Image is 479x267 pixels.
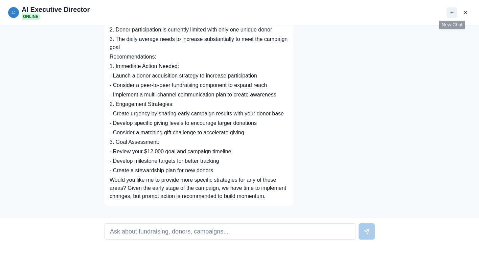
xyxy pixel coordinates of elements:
button: Send message [359,223,375,240]
p: 3. Goal Assessment: [110,138,288,146]
button: New chat [447,7,457,18]
h2: AI Executive Director [22,5,90,14]
p: Would you like me to provide more specific strategies for any of these areas? Given the early sta... [110,176,288,200]
p: Recommendations: [110,53,288,61]
p: - Develop milestone targets for better tracking [110,157,288,165]
svg: avatar [12,10,16,15]
p: 2. Donor participation is currently limited with only one unique donor [110,26,288,34]
p: - Review your $12,000 goal and campaign timeline [110,148,288,156]
input: Ask about fundraising, donors, campaigns... [104,223,356,240]
p: 3. The daily average needs to increase substantially to meet the campaign goal [110,35,288,51]
p: - Consider a matching gift challenge to accelerate giving [110,129,288,137]
p: 2. Engagement Strategies: [110,100,288,108]
p: - Consider a peer-to-peer fundraising component to expand reach [110,81,288,89]
span: Online [22,14,40,20]
p: - Create a stewardship plan for new donors [110,166,288,175]
p: - Implement a multi-channel communication plan to create awareness [110,91,288,99]
p: - Develop specific giving levels to encourage larger donations [110,119,288,127]
p: - Create urgency by sharing early campaign results with your donor base [110,110,288,118]
p: - Launch a donor acquisition strategy to increase participation [110,72,288,80]
button: Close fullscreen [460,7,471,18]
p: 1. Immediate Action Needed: [110,62,288,70]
